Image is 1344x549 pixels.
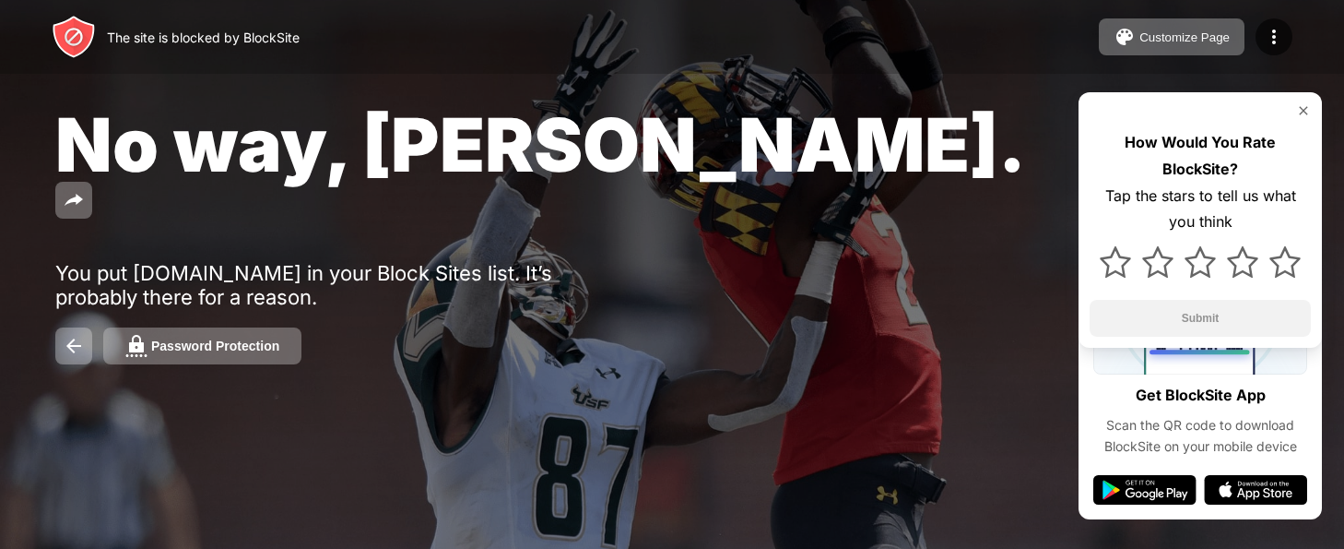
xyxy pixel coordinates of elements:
img: star.svg [1185,246,1216,278]
button: Customize Page [1099,18,1244,55]
img: star.svg [1142,246,1173,278]
div: You put [DOMAIN_NAME] in your Block Sites list. It’s probably there for a reason. [55,261,625,309]
img: rate-us-close.svg [1296,103,1311,118]
iframe: Banner [55,316,491,527]
div: Customize Page [1139,30,1230,44]
img: share.svg [63,189,85,211]
span: No way, [PERSON_NAME]. [55,100,1026,189]
img: star.svg [1100,246,1131,278]
div: How Would You Rate BlockSite? [1090,129,1311,183]
div: The site is blocked by BlockSite [107,30,300,45]
img: menu-icon.svg [1263,26,1285,48]
div: Tap the stars to tell us what you think [1090,183,1311,236]
button: Submit [1090,300,1311,337]
img: google-play.svg [1093,475,1197,505]
img: star.svg [1269,246,1301,278]
img: star.svg [1227,246,1258,278]
img: app-store.svg [1204,475,1307,505]
img: header-logo.svg [52,15,96,59]
img: pallet.svg [1114,26,1136,48]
